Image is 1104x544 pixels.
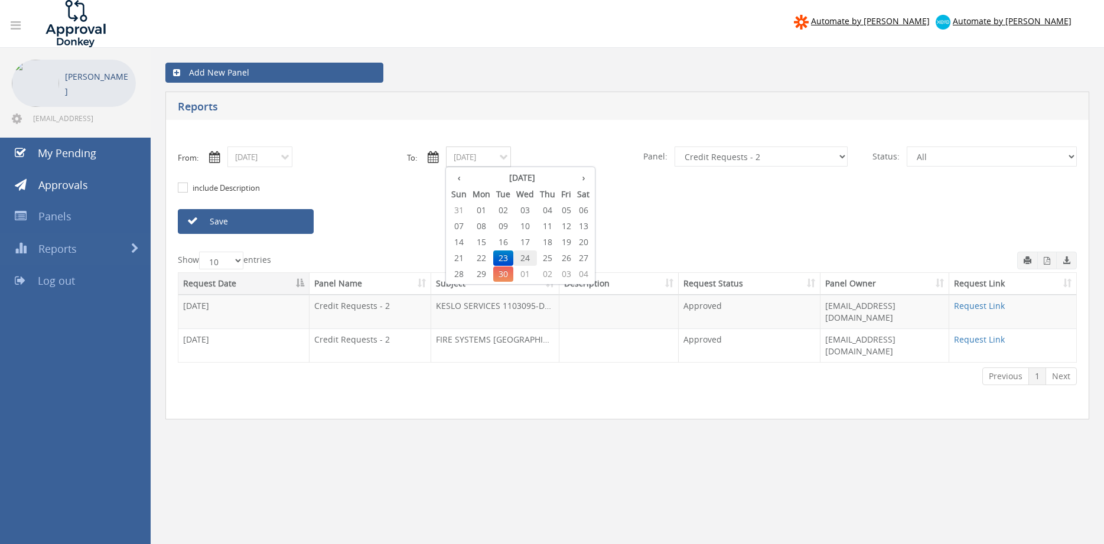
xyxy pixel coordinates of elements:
span: 03 [513,203,537,218]
th: Subject: activate to sort column ascending [431,273,559,295]
span: 20 [574,234,592,250]
span: Automate by [PERSON_NAME] [953,15,1072,27]
th: ‹ [448,170,470,186]
span: My Pending [38,146,96,160]
span: 23 [493,250,513,266]
td: [EMAIL_ADDRESS][DOMAIN_NAME] [820,328,950,362]
label: Show entries [178,252,271,269]
th: Mon [470,186,493,203]
img: xero-logo.png [936,15,950,30]
span: 07 [448,219,470,234]
th: Wed [513,186,537,203]
span: 13 [574,219,592,234]
th: › [574,170,592,186]
label: To: [407,152,417,164]
img: zapier-logomark.png [794,15,809,30]
a: Next [1046,367,1077,385]
span: Approvals [38,178,88,192]
span: 24 [513,250,537,266]
th: Sat [574,186,592,203]
span: 08 [470,219,493,234]
span: 04 [574,266,592,282]
th: Fri [558,186,574,203]
span: 29 [470,266,493,282]
span: 11 [537,219,558,234]
h5: Reports [178,101,809,116]
th: Panel Name: activate to sort column ascending [310,273,431,295]
th: Panel Owner: activate to sort column ascending [820,273,950,295]
span: Panels [38,209,71,223]
th: Request Status: activate to sort column ascending [679,273,820,295]
span: 25 [537,250,558,266]
td: Approved [679,328,820,362]
a: Request Link [954,300,1005,311]
span: Log out [38,273,75,288]
span: 03 [558,266,574,282]
a: Save [178,209,314,234]
span: Automate by [PERSON_NAME] [811,15,930,27]
td: Approved [679,295,820,328]
p: [PERSON_NAME] [65,69,130,99]
span: 28 [448,266,470,282]
a: Add New Panel [165,63,383,83]
td: [EMAIL_ADDRESS][DOMAIN_NAME] [820,295,950,328]
td: [DATE] [178,328,310,362]
th: [DATE] [470,170,574,186]
span: 30 [493,266,513,282]
span: 17 [513,234,537,250]
span: 31 [448,203,470,218]
th: Description: activate to sort column ascending [559,273,679,295]
th: Request Link: activate to sort column ascending [949,273,1076,295]
td: Credit Requests - 2 [310,295,431,328]
td: Credit Requests - 2 [310,328,431,362]
span: 12 [558,219,574,234]
span: 14 [448,234,470,250]
span: 21 [448,250,470,266]
a: Request Link [954,334,1005,345]
span: 18 [537,234,558,250]
label: From: [178,152,198,164]
span: 27 [574,250,592,266]
span: 09 [493,219,513,234]
th: Sun [448,186,470,203]
td: KESLO SERVICES 1103095-D01 $377.30 [431,295,559,328]
a: 1 [1028,367,1046,385]
span: 02 [537,266,558,282]
span: Status: [865,146,907,167]
span: 22 [470,250,493,266]
td: FIRE SYSTEMS [GEOGRAPHIC_DATA] SEQ 1093030-D01 $145.93 [431,328,559,362]
span: 01 [470,203,493,218]
span: 26 [558,250,574,266]
th: Thu [537,186,558,203]
td: [DATE] [178,295,310,328]
span: Reports [38,242,77,256]
span: 19 [558,234,574,250]
span: 02 [493,203,513,218]
span: 10 [513,219,537,234]
span: [EMAIL_ADDRESS][DOMAIN_NAME] [33,113,133,123]
label: include Description [190,183,260,194]
span: 01 [513,266,537,282]
a: Previous [982,367,1029,385]
span: 16 [493,234,513,250]
span: 04 [537,203,558,218]
span: 06 [574,203,592,218]
select: Showentries [199,252,243,269]
span: 05 [558,203,574,218]
span: Panel: [636,146,675,167]
span: 15 [470,234,493,250]
th: Request Date: activate to sort column descending [178,273,310,295]
th: Tue [493,186,513,203]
